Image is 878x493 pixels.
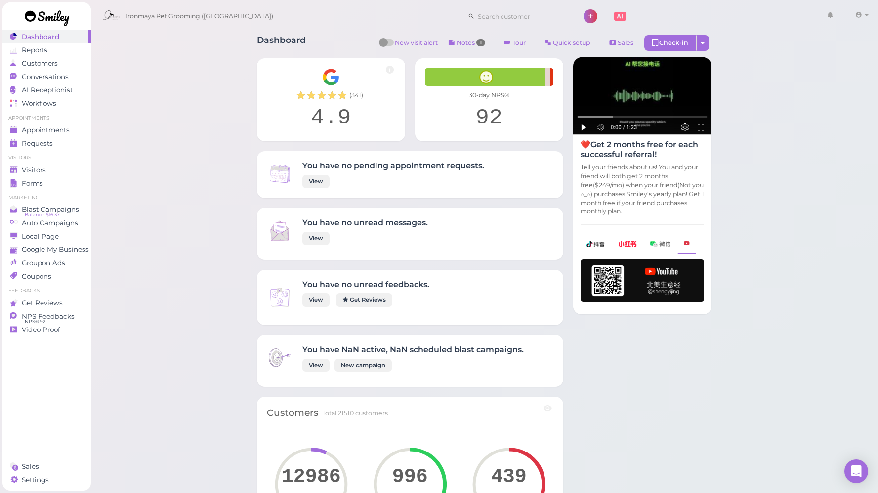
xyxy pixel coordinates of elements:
[302,280,429,289] h4: You have no unread feedbacks.
[395,39,438,53] span: New visit alert
[22,462,39,471] span: Sales
[257,35,306,53] h1: Dashboard
[302,293,330,307] a: View
[601,35,642,51] a: Sales
[302,345,524,354] h4: You have NaN active, NaN scheduled blast campaigns.
[425,91,553,100] div: 30-day NPS®
[2,83,91,97] a: AI Receptionist
[650,241,670,247] img: wechat-a99521bb4f7854bbf8f190d1356e2cdb.png
[22,299,63,307] span: Get Reviews
[267,105,395,131] div: 4.9
[267,285,293,310] img: Inbox
[302,218,428,227] h4: You have no unread messages.
[2,296,91,310] a: Get Reviews
[618,241,637,247] img: xhs-786d23addd57f6a2be217d5a65f4ab6b.png
[2,230,91,243] a: Local Page
[2,473,91,487] a: Settings
[476,39,485,46] span: 1
[2,216,91,230] a: Auto Campaigns
[22,179,43,188] span: Forms
[22,312,75,321] span: NPS Feedbacks
[2,164,91,177] a: Visitors
[302,359,330,372] a: View
[22,86,73,94] span: AI Receptionist
[2,256,91,270] a: Groupon Ads
[22,99,56,108] span: Workflows
[25,318,45,326] span: NPS® 92
[267,218,293,244] img: Inbox
[22,166,46,174] span: Visitors
[336,293,392,307] a: Get Reviews
[22,33,59,41] span: Dashboard
[2,203,91,216] a: Blast Campaigns Balance: $16.37
[334,359,392,372] a: New campaign
[267,161,293,187] img: Inbox
[22,272,51,281] span: Coupons
[22,205,79,214] span: Blast Campaigns
[22,126,70,134] span: Appointments
[302,161,484,170] h4: You have no pending appointment requests.
[2,97,91,110] a: Workflows
[2,177,91,190] a: Forms
[425,105,553,131] div: 92
[581,140,704,159] h4: ❤️Get 2 months free for each successful referral!
[2,70,91,83] a: Conversations
[322,409,388,418] div: Total 21510 customers
[586,241,605,247] img: douyin-2727e60b7b0d5d1bbe969c21619e8014.png
[267,407,318,420] div: Customers
[22,259,65,267] span: Groupon Ads
[2,154,91,161] li: Visitors
[22,476,49,484] span: Settings
[618,39,633,46] span: Sales
[22,219,78,227] span: Auto Campaigns
[573,57,711,135] img: AI receptionist
[267,345,293,370] img: Inbox
[22,139,53,148] span: Requests
[2,123,91,137] a: Appointments
[125,2,273,30] span: Ironmaya Pet Grooming ([GEOGRAPHIC_DATA])
[2,137,91,150] a: Requests
[644,35,697,51] div: Check-in
[25,211,60,219] span: Balance: $16.37
[844,459,868,483] div: Open Intercom Messenger
[22,46,47,54] span: Reports
[537,35,599,51] a: Quick setup
[2,270,91,283] a: Coupons
[581,163,704,216] p: Tell your friends about us! You and your friend will both get 2 months free($249/mo) when your fr...
[2,30,91,43] a: Dashboard
[2,310,91,323] a: NPS Feedbacks NPS® 92
[22,59,58,68] span: Customers
[474,8,570,24] input: Search customer
[22,246,89,254] span: Google My Business
[22,326,60,334] span: Video Proof
[2,243,91,256] a: Google My Business
[349,91,363,100] span: ( 341 )
[440,35,494,51] button: Notes 1
[2,288,91,294] li: Feedbacks
[22,73,69,81] span: Conversations
[322,68,340,86] img: Google__G__Logo-edd0e34f60d7ca4a2f4ece79cff21ae3.svg
[2,57,91,70] a: Customers
[2,194,91,201] li: Marketing
[2,115,91,122] li: Appointments
[581,259,704,302] img: youtube-h-92280983ece59b2848f85fc261e8ffad.png
[2,460,91,473] a: Sales
[302,232,330,245] a: View
[2,43,91,57] a: Reports
[2,323,91,336] a: Video Proof
[22,232,59,241] span: Local Page
[496,35,534,51] a: Tour
[302,175,330,188] a: View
